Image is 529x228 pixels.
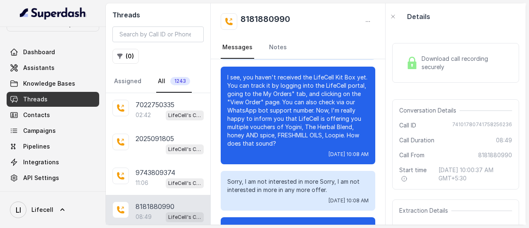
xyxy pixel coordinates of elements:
[136,111,151,119] p: 02:42
[496,136,512,144] span: 08:49
[136,202,174,211] p: 8181880990
[112,70,143,93] a: Assigned
[23,111,50,119] span: Contacts
[221,36,254,59] a: Messages
[452,121,512,130] span: 74101780741758256236
[399,206,451,215] span: Extraction Details
[112,70,204,93] nav: Tabs
[23,142,50,151] span: Pipelines
[112,10,204,20] h2: Threads
[168,179,201,187] p: LifeCell's Call Assistant
[422,55,509,71] span: Download call recording securely
[136,213,152,221] p: 08:49
[23,48,55,56] span: Dashboard
[23,174,59,182] span: API Settings
[23,95,48,103] span: Threads
[156,70,192,93] a: All1243
[20,7,86,20] img: light.svg
[168,213,201,221] p: LifeCell's Call Assistant
[399,166,431,182] span: Start time
[112,26,204,42] input: Search by Call ID or Phone Number
[168,111,201,120] p: LifeCell's Call Assistant
[7,170,99,185] a: API Settings
[23,64,55,72] span: Assistants
[407,12,430,22] p: Details
[267,36,288,59] a: Notes
[329,197,369,204] span: [DATE] 10:08 AM
[31,206,53,214] span: Lifecell
[406,57,418,69] img: Lock Icon
[399,151,424,159] span: Call From
[399,106,460,115] span: Conversation Details
[168,145,201,154] p: LifeCell's Call Assistant
[7,92,99,107] a: Threads
[227,178,369,194] p: Sorry, I am not interested in more Sorry, I am not interested in more in any more offer.
[7,45,99,60] a: Dashboard
[112,49,139,64] button: (0)
[399,136,434,144] span: Call Duration
[227,73,369,148] p: I see, you haven't received the LifeCell Kit Box yet. You can track it by logging into the LifeCe...
[241,13,290,30] h2: 8181880990
[7,155,99,170] a: Integrations
[7,60,99,75] a: Assistants
[16,206,21,214] text: LI
[7,108,99,122] a: Contacts
[221,36,375,59] nav: Tabs
[329,151,369,158] span: [DATE] 10:08 AM
[23,127,56,135] span: Campaigns
[23,158,59,166] span: Integrations
[23,79,75,88] span: Knowledge Bases
[136,168,175,178] p: 9743809374
[7,76,99,91] a: Knowledge Bases
[478,151,512,159] span: 8181880990
[7,123,99,138] a: Campaigns
[170,77,190,85] span: 1243
[136,134,174,144] p: 2025091805
[399,121,416,130] span: Call ID
[7,139,99,154] a: Pipelines
[136,100,174,110] p: 7022750335
[438,166,512,182] span: [DATE] 10:00:37 AM GMT+5:30
[136,179,148,187] p: 11:06
[7,198,99,221] a: Lifecell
